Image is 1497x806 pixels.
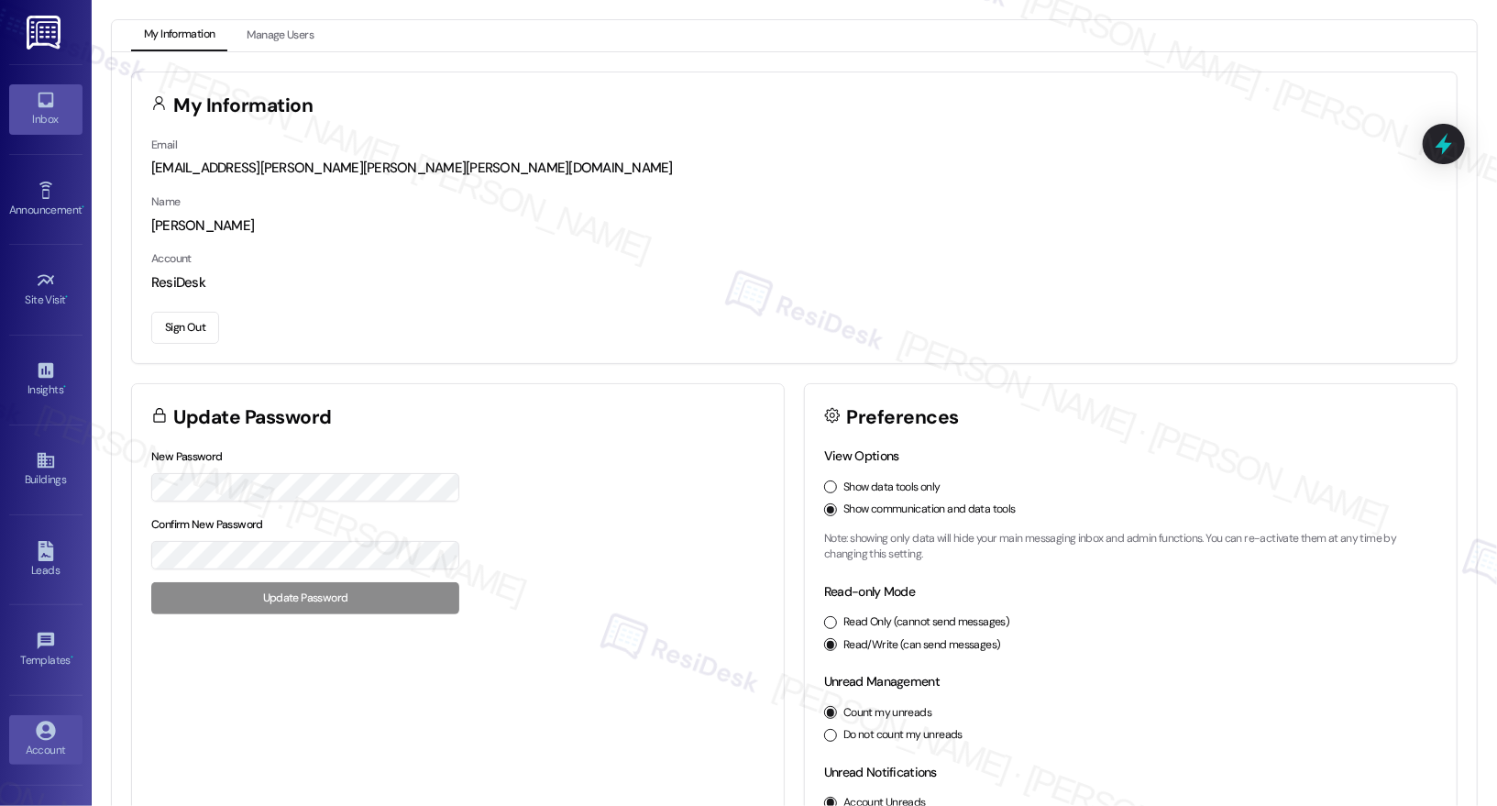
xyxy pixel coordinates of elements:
[824,673,940,690] label: Unread Management
[151,159,1437,178] div: [EMAIL_ADDRESS][PERSON_NAME][PERSON_NAME][PERSON_NAME][DOMAIN_NAME]
[9,535,83,585] a: Leads
[151,216,1437,236] div: [PERSON_NAME]
[63,381,66,393] span: •
[151,251,192,266] label: Account
[131,20,227,51] button: My Information
[843,637,1001,654] label: Read/Write (can send messages)
[234,20,326,51] button: Manage Users
[151,138,177,152] label: Email
[71,651,73,664] span: •
[174,408,332,427] h3: Update Password
[151,273,1437,293] div: ResiDesk
[174,96,314,116] h3: My Information
[9,265,83,315] a: Site Visit •
[843,502,1016,518] label: Show communication and data tools
[824,447,899,464] label: View Options
[151,517,263,532] label: Confirm New Password
[824,531,1437,563] p: Note: showing only data will hide your main messaging inbox and admin functions. You can re-activ...
[9,355,83,404] a: Insights •
[843,705,931,722] label: Count my unreads
[824,764,937,780] label: Unread Notifications
[824,583,915,600] label: Read-only Mode
[151,312,219,344] button: Sign Out
[9,715,83,765] a: Account
[843,480,941,496] label: Show data tools only
[151,449,223,464] label: New Password
[843,727,963,744] label: Do not count my unreads
[847,408,959,427] h3: Preferences
[27,16,64,50] img: ResiDesk Logo
[82,201,84,214] span: •
[9,84,83,134] a: Inbox
[9,445,83,494] a: Buildings
[151,194,181,209] label: Name
[9,625,83,675] a: Templates •
[843,614,1009,631] label: Read Only (cannot send messages)
[66,291,69,304] span: •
